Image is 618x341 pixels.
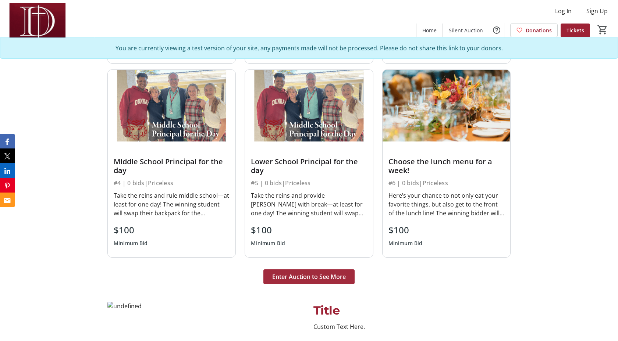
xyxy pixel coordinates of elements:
div: MIddle School Principal for the day [114,157,230,175]
div: #5 | 0 bids | Priceless [251,178,367,188]
div: Lower School Principal for the day [251,157,367,175]
div: $100 [388,223,423,237]
div: Minimum Bid [114,237,148,250]
span: Log In [555,7,572,15]
div: Choose the lunch menu for a week! [388,157,504,175]
button: Enter Auction to See More [263,269,355,284]
div: Take the reins and rule middle school—at least for one day! The winning student will swap their b... [114,191,230,218]
img: Lower School Principal for the day [245,70,373,141]
button: Help [489,23,504,37]
img: MIddle School Principal for the day [108,70,235,141]
span: Sign Up [586,7,608,15]
div: $100 [114,223,148,237]
span: Tickets [566,26,584,34]
div: Title [313,302,511,319]
img: The Dunham School's Logo [4,3,70,40]
button: Cart [596,23,609,36]
div: Take the reins and provide [PERSON_NAME] with break—at least for one day! The winning student wil... [251,191,367,218]
button: Log In [549,5,578,17]
a: Home [416,24,443,37]
span: Donations [526,26,552,34]
div: Custom Text Here. [313,322,511,331]
a: Silent Auction [443,24,489,37]
a: Donations [510,24,558,37]
span: Enter Auction to See More [272,272,346,281]
div: #6 | 0 bids | Priceless [388,178,504,188]
div: Minimum Bid [251,237,285,250]
button: Sign Up [580,5,614,17]
div: Minimum Bid [388,237,423,250]
span: Silent Auction [449,26,483,34]
div: Here’s your chance to not only eat your favorite things, but also get to the front of the lunch l... [388,191,504,218]
img: Choose the lunch menu for a week! [383,70,510,141]
div: $100 [251,223,285,237]
div: #4 | 0 bids | Priceless [114,178,230,188]
a: Tickets [561,24,590,37]
span: Home [422,26,437,34]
